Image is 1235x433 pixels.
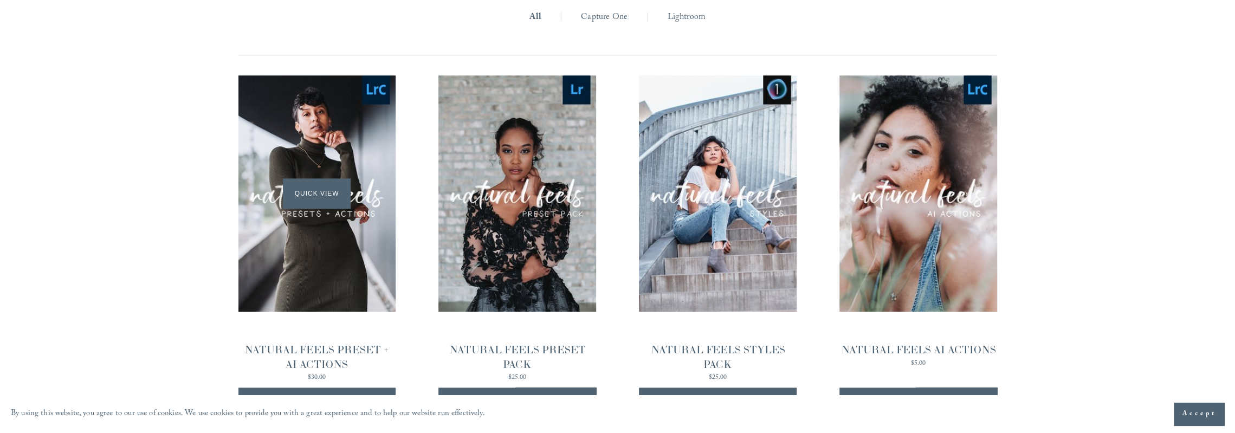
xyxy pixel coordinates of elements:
[840,342,995,357] div: NATURAL FEELS AI ACTIONS
[438,374,596,381] div: $25.00
[646,9,649,26] span: |
[238,342,396,372] div: NATURAL FEELS PRESET + AI ACTIONS
[840,360,995,367] div: $5.00
[438,387,596,417] button: Purchase
[639,342,796,372] div: NATURAL FEELS STYLES PACK
[283,178,351,208] span: Quick View
[238,387,396,417] button: Purchase
[438,75,596,383] a: NATURAL FEELS PRESET PACK
[1174,403,1224,425] button: Accept
[839,387,997,417] button: Purchase
[639,387,796,417] button: Purchase
[438,342,596,372] div: NATURAL FEELS PRESET PACK
[238,75,396,383] a: NATURAL FEELS PRESET + AI ACTIONS
[11,406,485,422] p: By using this website, you agree to our use of cookies. We use cookies to provide you with a grea...
[667,9,705,26] a: Lightroom
[529,9,541,26] a: All
[639,374,796,381] div: $25.00
[581,9,628,26] a: Capture One
[560,9,562,26] span: |
[839,75,997,369] a: NATURAL FEELS AI ACTIONS
[238,374,396,381] div: $30.00
[1182,409,1216,419] span: Accept
[639,75,796,383] a: NATURAL FEELS STYLES PACK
